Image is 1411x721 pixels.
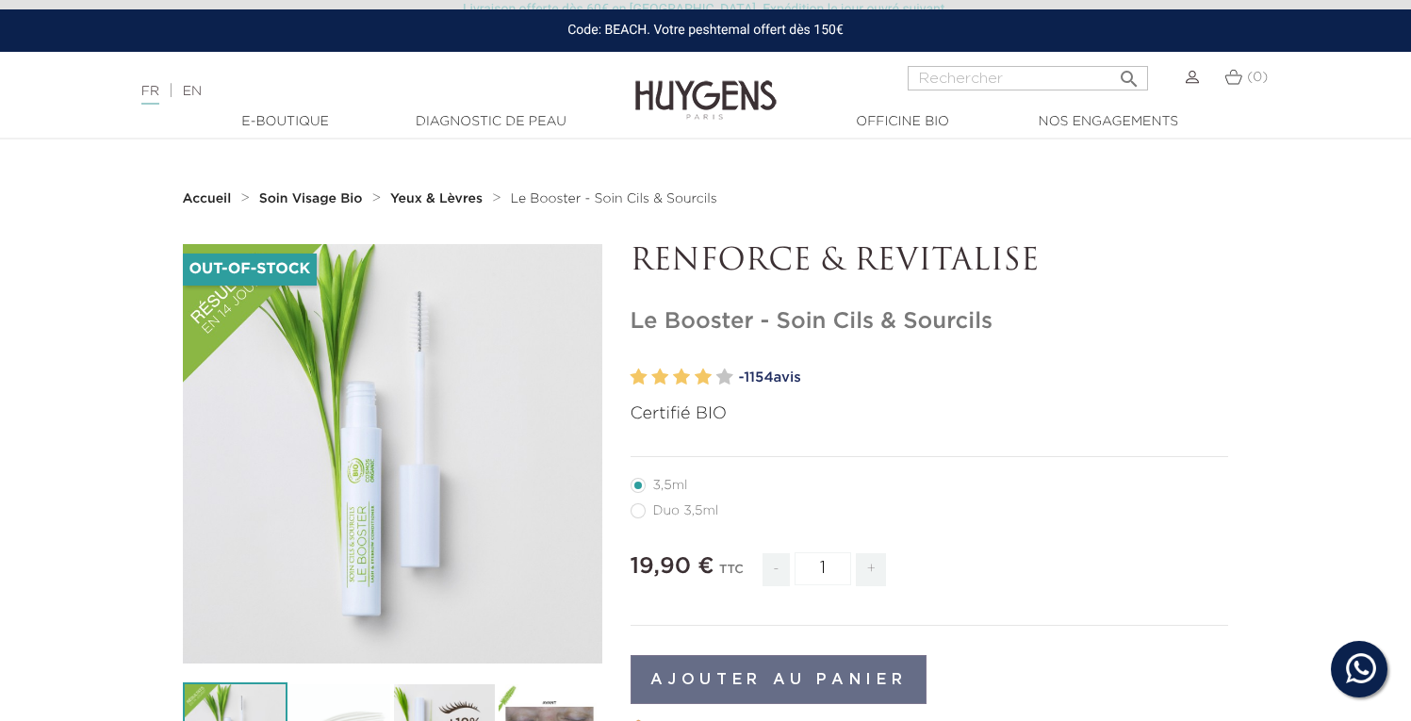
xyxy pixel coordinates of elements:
[1112,60,1146,86] button: 
[631,244,1229,280] p: RENFORCE & REVITALISE
[651,364,668,391] label: 2
[183,191,236,206] a: Accueil
[635,50,777,123] img: Huygens
[183,254,318,286] li: Out-of-Stock
[631,503,742,518] label: Duo 3,5ml
[183,192,232,205] strong: Accueil
[673,364,690,391] label: 3
[695,364,712,391] label: 4
[631,308,1229,336] h1: Le Booster - Soin Cils & Sourcils
[809,112,997,132] a: Officine Bio
[631,478,711,493] label: 3,5ml
[132,80,574,103] div: |
[856,553,886,586] span: +
[390,191,487,206] a: Yeux & Lèvres
[631,555,714,578] span: 19,90 €
[631,364,648,391] label: 1
[631,655,927,704] button: Ajouter au panier
[183,85,202,98] a: EN
[510,192,716,205] span: Le Booster - Soin Cils & Sourcils
[1247,71,1268,84] span: (0)
[259,191,368,206] a: Soin Visage Bio
[631,401,1229,427] p: Certifié BIO
[390,192,483,205] strong: Yeux & Lèvres
[510,191,716,206] a: Le Booster - Soin Cils & Sourcils
[1118,62,1140,85] i: 
[744,370,773,385] span: 1154
[397,112,585,132] a: Diagnostic de peau
[739,364,1229,392] a: -1154avis
[795,552,851,585] input: Quantité
[191,112,380,132] a: E-Boutique
[141,85,159,105] a: FR
[716,364,733,391] label: 5
[908,66,1148,90] input: Rechercher
[763,553,789,586] span: -
[1014,112,1203,132] a: Nos engagements
[259,192,363,205] strong: Soin Visage Bio
[719,549,744,600] div: TTC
